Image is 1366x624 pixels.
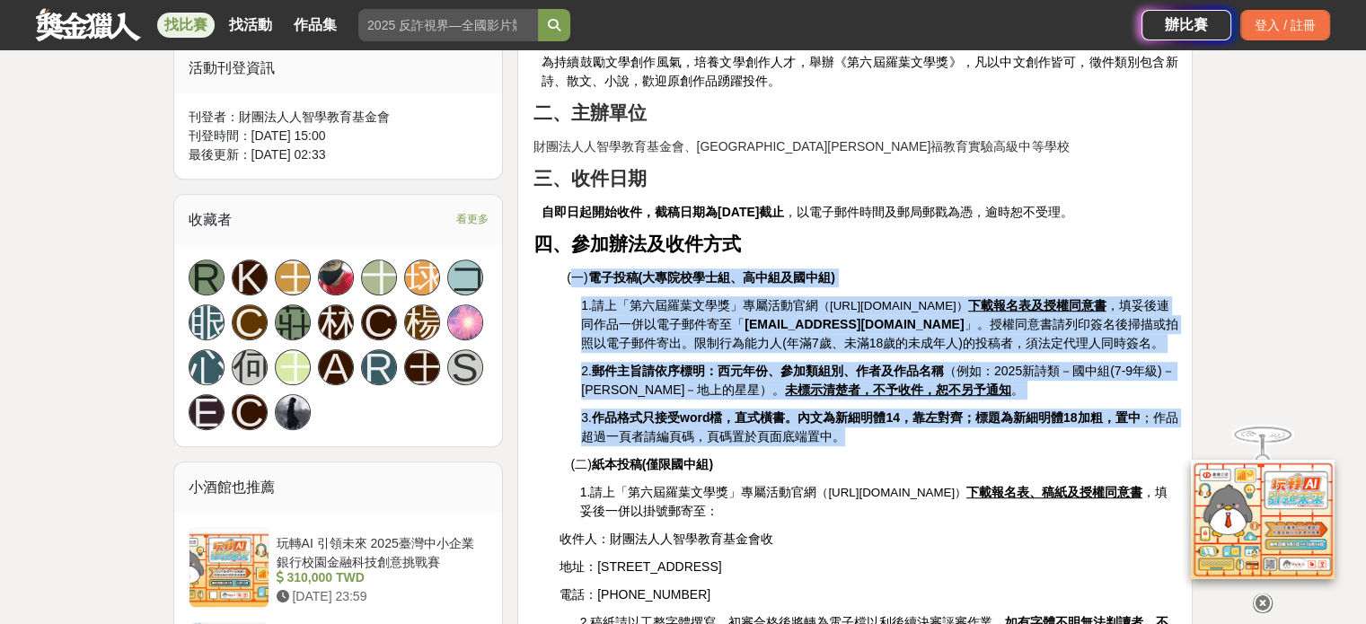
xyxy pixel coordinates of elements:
span: 收藏者 [189,212,232,227]
a: C [232,304,268,340]
a: 何 [232,349,268,385]
span: （[URL][DOMAIN_NAME]） [816,486,966,499]
strong: 三、收件日期 [533,168,646,189]
span: 收件人：財團法人人智學教育基金會收 [560,532,773,546]
a: C [361,304,397,340]
a: C [232,394,268,430]
a: 王 [275,349,311,385]
a: 球 [404,259,440,295]
span: 1.請上「第六屆羅葉文學獎」專屬活動官網 [581,298,818,312]
span: ，以電子郵件時間及郵局郵戳為憑，逾時恕不受理。 [542,205,1073,219]
div: 活動刊登資訊 [174,43,503,93]
div: 小酒館也推薦 [174,462,503,513]
strong: 郵件主旨請依序標明：西元年份、參加類組別、作者及作品名稱 [592,364,944,378]
strong: 二、主辦單位 [533,102,646,124]
u: 未標示清楚者，不予收件，恕不另予通知 [785,382,1011,397]
span: (一) [567,270,835,285]
a: 玩轉AI 引領未來 2025臺灣中小企業銀行校園金融科技創意挑戰賽 310,000 TWD [DATE] 23:59 [189,527,489,608]
a: 林 [318,304,354,340]
a: 王 [275,259,311,295]
a: A [318,349,354,385]
img: Avatar [448,305,482,339]
a: E [189,394,225,430]
a: Avatar [318,259,354,295]
a: 找比賽 [157,13,215,38]
a: Avatar [447,304,483,340]
div: 玩轉AI 引領未來 2025臺灣中小企業銀行校園金融科技創意挑戰賽 [277,534,481,568]
div: 310,000 TWD [277,568,481,587]
div: 登入 / 註冊 [1240,10,1330,40]
a: コ [447,259,483,295]
span: 」。授權同意書請列印簽名後掃描或拍照以電子郵件寄出。限制行為能力人(年滿7歲、未滿18歲的未成年人)的投稿者，須法定代理人同時簽名。 [581,317,1177,350]
span: 電話：[PHONE_NUMBER] [560,587,710,602]
a: 王 [404,349,440,385]
span: (二) [570,457,713,471]
a: 眼 [189,304,225,340]
span: 2. （例如：2025新詩類－國中組(7-9年級)－[PERSON_NAME]－地上的星星）。 。 [581,364,1174,397]
a: 作品集 [286,13,344,38]
a: K [232,259,268,295]
a: 莊 [275,304,311,340]
span: 3. ；作品超過一頁者請編頁碼，頁碼置於頁面底端置中。 [581,410,1177,444]
span: 看更多 [455,209,488,229]
div: 刊登者： 財團法人人智學教育基金會 [189,108,489,127]
a: 十 [361,259,397,295]
img: Avatar [319,260,353,294]
img: d2146d9a-e6f6-4337-9592-8cefde37ba6b.png [1191,454,1335,574]
span: ，填妥後一併以掛號郵寄至： [580,485,1168,518]
strong: 自即日起開始收件，截稿日期為[DATE]截止 [542,205,784,219]
a: S [447,349,483,385]
img: Avatar [276,395,310,429]
a: R [189,259,225,295]
u: 下載報名表及授權同意書 [968,298,1106,312]
span: 地址：[STREET_ADDRESS] [560,559,721,574]
div: 最後更新： [DATE] 02:33 [189,145,489,164]
span: 1.請上「第六屆羅葉文學獎」專屬活動官網 [580,485,817,499]
a: 找活動 [222,13,279,38]
div: [DATE] 23:59 [277,587,481,606]
strong: 電子投稿(大專院校學士組、高中組及國中組) [588,270,835,285]
u: 下載報名表、稿紙及授權同意書 [966,485,1142,499]
span: 為持續鼓勵文學創作風氣，培養文學創作人才，舉辦《第六屆羅葉文學獎》，凡以中文創作皆可，徵件類別包含新詩、散文、小說，歡迎原創作品踴躍投件。 [542,55,1178,88]
span: （[URL][DOMAIN_NAME]） [818,299,968,312]
strong: 紙本投稿(僅限國中組) [592,457,713,471]
span: ，填妥後連同作品一併以電子郵件寄至「 [581,298,1168,331]
a: 辦比賽 [1141,10,1231,40]
p: 財團法人人智學教育基金會、[GEOGRAPHIC_DATA][PERSON_NAME]福教育實驗高級中等學校 [533,137,1177,156]
input: 2025 反詐視界—全國影片競賽 [358,9,538,41]
a: [EMAIL_ADDRESS][DOMAIN_NAME] [745,317,964,331]
a: R [361,349,397,385]
a: 心 [189,349,225,385]
a: Avatar [275,394,311,430]
strong: 四、參加辦法及收件方式 [533,233,740,255]
div: 刊登時間： [DATE] 15:00 [189,127,489,145]
a: 楊 [404,304,440,340]
strong: 作品格式只接受word檔，直式橫書。內文為新細明體14，靠左對齊；標題為新細明體18加粗，置中 [592,410,1141,425]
